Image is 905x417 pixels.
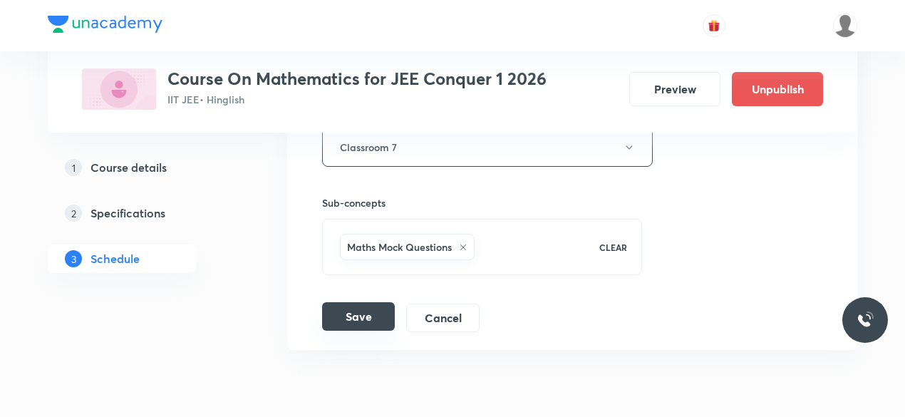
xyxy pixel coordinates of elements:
button: Cancel [406,304,480,332]
button: Save [322,302,395,331]
img: Company Logo [48,16,162,33]
img: ttu [857,312,874,329]
h5: Specifications [90,205,165,222]
h5: Schedule [90,250,140,267]
a: Company Logo [48,16,162,36]
h3: Course On Mathematics for JEE Conquer 1 2026 [167,68,547,89]
img: 69328BEA-7306-4749-9D45-3FE06663CCFB_plus.png [82,68,156,110]
button: Classroom 7 [322,128,653,167]
button: avatar [703,14,725,37]
h6: Sub-concepts [322,195,642,210]
button: Preview [629,72,720,106]
p: 3 [65,250,82,267]
img: avatar [708,19,720,32]
img: Arpita [833,14,857,38]
p: 2 [65,205,82,222]
button: Unpublish [732,72,823,106]
p: CLEAR [599,241,627,254]
h6: Maths Mock Questions [347,240,452,254]
a: 2Specifications [48,199,242,227]
p: 1 [65,159,82,176]
p: IIT JEE • Hinglish [167,92,547,107]
a: 1Course details [48,153,242,182]
h5: Course details [90,159,167,176]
